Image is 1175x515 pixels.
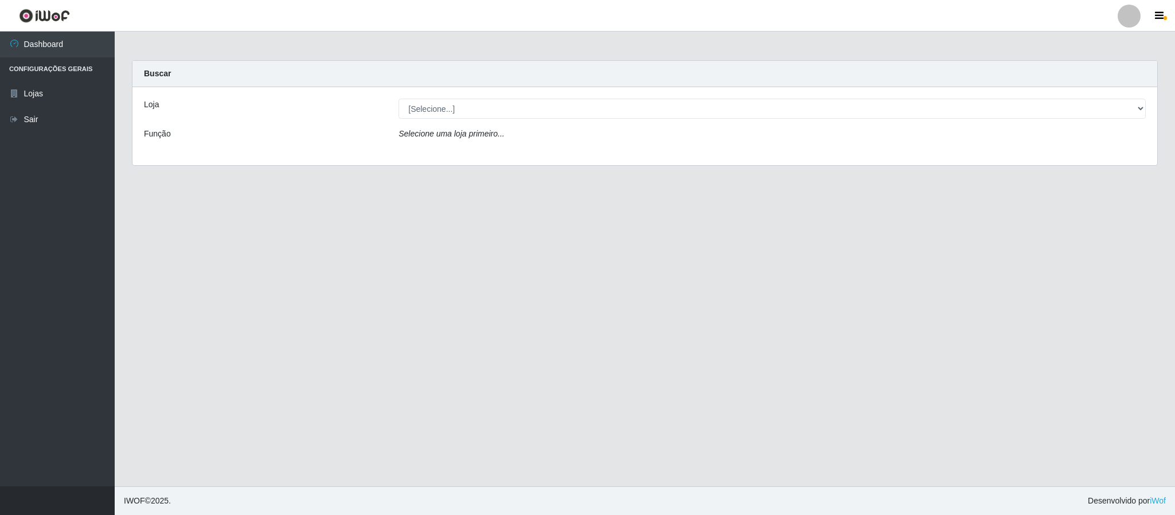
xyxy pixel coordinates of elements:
[124,496,145,505] span: IWOF
[19,9,70,23] img: CoreUI Logo
[399,129,504,138] i: Selecione uma loja primeiro...
[144,128,171,140] label: Função
[144,69,171,78] strong: Buscar
[1088,495,1166,507] span: Desenvolvido por
[1150,496,1166,505] a: iWof
[144,99,159,111] label: Loja
[124,495,171,507] span: © 2025 .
